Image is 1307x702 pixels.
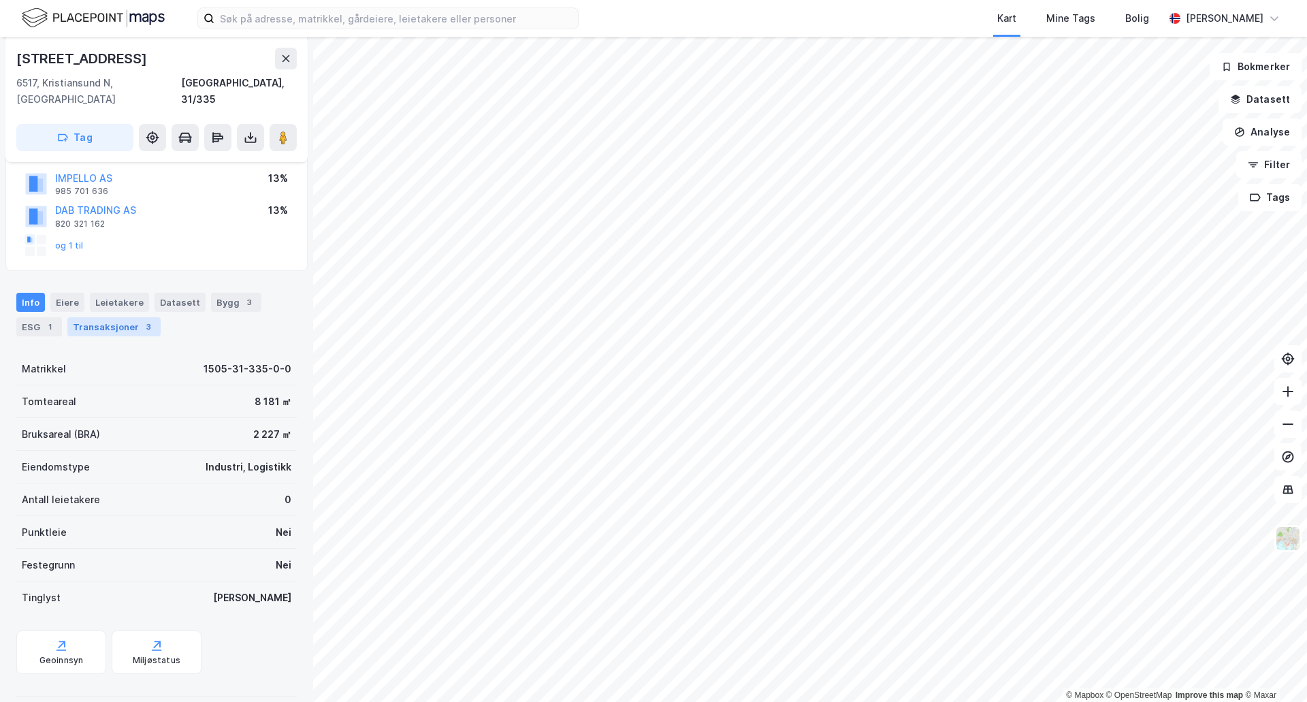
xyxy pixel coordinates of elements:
[22,590,61,606] div: Tinglyst
[1106,690,1172,700] a: OpenStreetMap
[22,426,100,443] div: Bruksareal (BRA)
[1176,690,1243,700] a: Improve this map
[1239,637,1307,702] div: Kontrollprogram for chat
[1046,10,1095,27] div: Mine Tags
[16,317,62,336] div: ESG
[181,75,297,108] div: [GEOGRAPHIC_DATA], 31/335
[16,124,133,151] button: Tag
[268,202,288,219] div: 13%
[1275,526,1301,552] img: Z
[997,10,1016,27] div: Kart
[50,293,84,312] div: Eiere
[1210,53,1302,80] button: Bokmerker
[1236,151,1302,178] button: Filter
[255,394,291,410] div: 8 181 ㎡
[1219,86,1302,113] button: Datasett
[1066,690,1103,700] a: Mapbox
[55,186,108,197] div: 985 701 636
[1238,184,1302,211] button: Tags
[214,8,578,29] input: Søk på adresse, matrikkel, gårdeiere, leietakere eller personer
[213,590,291,606] div: [PERSON_NAME]
[1239,637,1307,702] iframe: Chat Widget
[39,655,84,666] div: Geoinnsyn
[253,426,291,443] div: 2 227 ㎡
[155,293,206,312] div: Datasett
[22,524,67,541] div: Punktleie
[268,170,288,187] div: 13%
[242,296,256,309] div: 3
[1223,118,1302,146] button: Analyse
[285,492,291,508] div: 0
[22,394,76,410] div: Tomteareal
[22,459,90,475] div: Eiendomstype
[211,293,261,312] div: Bygg
[16,48,150,69] div: [STREET_ADDRESS]
[67,317,161,336] div: Transaksjoner
[204,361,291,377] div: 1505-31-335-0-0
[90,293,149,312] div: Leietakere
[22,361,66,377] div: Matrikkel
[22,557,75,573] div: Festegrunn
[55,219,105,229] div: 820 321 162
[206,459,291,475] div: Industri, Logistikk
[22,492,100,508] div: Antall leietakere
[276,557,291,573] div: Nei
[133,655,180,666] div: Miljøstatus
[43,320,57,334] div: 1
[1125,10,1149,27] div: Bolig
[276,524,291,541] div: Nei
[1186,10,1263,27] div: [PERSON_NAME]
[22,6,165,30] img: logo.f888ab2527a4732fd821a326f86c7f29.svg
[16,293,45,312] div: Info
[16,75,181,108] div: 6517, Kristiansund N, [GEOGRAPHIC_DATA]
[142,320,155,334] div: 3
